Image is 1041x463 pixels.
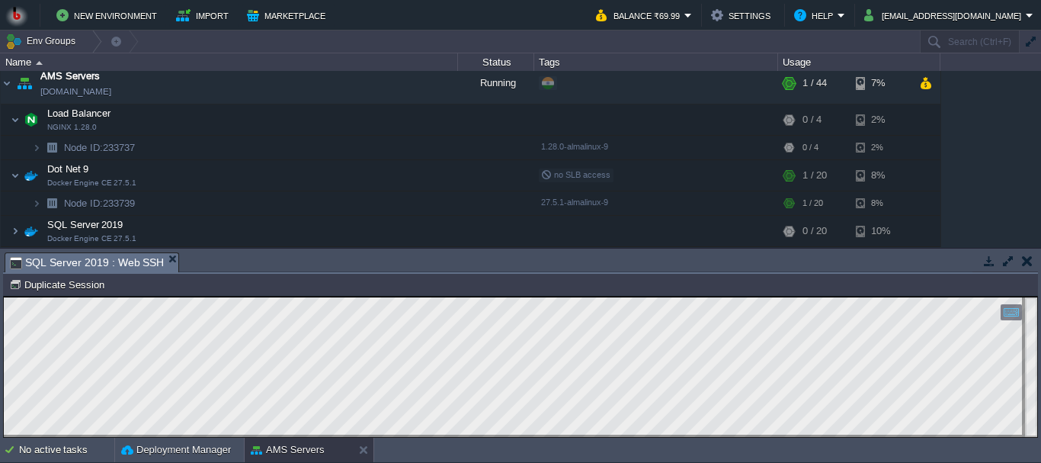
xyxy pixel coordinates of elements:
span: 27.5.1-almalinux-9 [541,198,608,207]
img: AMDAwAAAACH5BAEAAAAALAAAAAABAAEAAAICRAEAOw== [11,104,20,135]
img: Bitss Techniques [5,4,28,27]
button: Duplicate Session [9,278,109,291]
div: Tags [535,53,777,71]
button: Settings [711,6,775,24]
span: 1.28.0-almalinux-9 [541,142,608,151]
button: New Environment [56,6,162,24]
button: Deployment Manager [121,442,231,458]
span: 233737 [62,141,137,154]
img: AMDAwAAAACH5BAEAAAAALAAAAAABAAEAAAICRAEAOw== [32,191,41,215]
a: Dot Net 9Docker Engine CE 27.5.1 [46,163,91,175]
span: Load Balancer [46,107,113,120]
img: AMDAwAAAACH5BAEAAAAALAAAAAABAAEAAAICRAEAOw== [11,216,20,246]
span: SQL Server 2019 [46,218,125,231]
img: AMDAwAAAACH5BAEAAAAALAAAAAABAAEAAAICRAEAOw== [11,160,20,191]
button: Balance ₹69.99 [596,6,684,24]
button: Marketplace [247,6,330,24]
span: 233739 [62,197,137,210]
div: 2% [856,104,905,135]
a: [DOMAIN_NAME] [40,84,111,99]
span: Docker Engine CE 27.5.1 [47,178,136,188]
div: 0 / 4 [802,104,822,135]
img: AMDAwAAAACH5BAEAAAAALAAAAAABAAEAAAICRAEAOw== [41,136,62,159]
div: 8% [856,191,905,215]
img: AMDAwAAAACH5BAEAAAAALAAAAAABAAEAAAICRAEAOw== [36,61,43,65]
img: AMDAwAAAACH5BAEAAAAALAAAAAABAAEAAAICRAEAOw== [32,136,41,159]
span: SQL Server 2019 : Web SSH [10,253,164,272]
div: 0 / 20 [802,216,827,246]
span: Node ID: [64,142,103,153]
a: Node ID:233739 [62,197,137,210]
div: 0 / 4 [802,136,818,159]
img: AMDAwAAAACH5BAEAAAAALAAAAAABAAEAAAICRAEAOw== [21,104,42,135]
div: Name [2,53,457,71]
img: AMDAwAAAACH5BAEAAAAALAAAAAABAAEAAAICRAEAOw== [1,63,13,104]
img: AMDAwAAAACH5BAEAAAAALAAAAAABAAEAAAICRAEAOw== [21,160,42,191]
div: 1 / 44 [802,63,827,104]
span: NGINX 1.28.0 [47,123,97,132]
div: 1 / 20 [802,160,827,191]
span: Node ID: [64,198,103,209]
button: Env Groups [5,31,81,52]
div: No active tasks [19,438,114,462]
span: Dot Net 9 [46,162,91,175]
div: 7% [856,63,905,104]
div: 1 / 20 [802,191,823,215]
img: AMDAwAAAACH5BAEAAAAALAAAAAABAAEAAAICRAEAOw== [21,216,42,246]
div: Status [459,53,533,71]
button: Help [794,6,838,24]
a: Node ID:233737 [62,141,137,154]
div: 8% [856,160,905,191]
span: Docker Engine CE 27.5.1 [47,234,136,243]
button: Import [176,6,233,24]
img: AMDAwAAAACH5BAEAAAAALAAAAAABAAEAAAICRAEAOw== [14,63,35,104]
span: no SLB access [541,170,610,179]
button: AMS Servers [251,442,325,458]
a: SQL Server 2019Docker Engine CE 27.5.1 [46,219,125,230]
div: Running [458,63,534,104]
a: Load BalancerNGINX 1.28.0 [46,108,113,119]
div: 10% [856,216,905,246]
button: [EMAIL_ADDRESS][DOMAIN_NAME] [864,6,1026,24]
div: Usage [779,53,940,71]
div: 2% [856,136,905,159]
img: AMDAwAAAACH5BAEAAAAALAAAAAABAAEAAAICRAEAOw== [41,191,62,215]
a: AMS Servers [40,69,100,84]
